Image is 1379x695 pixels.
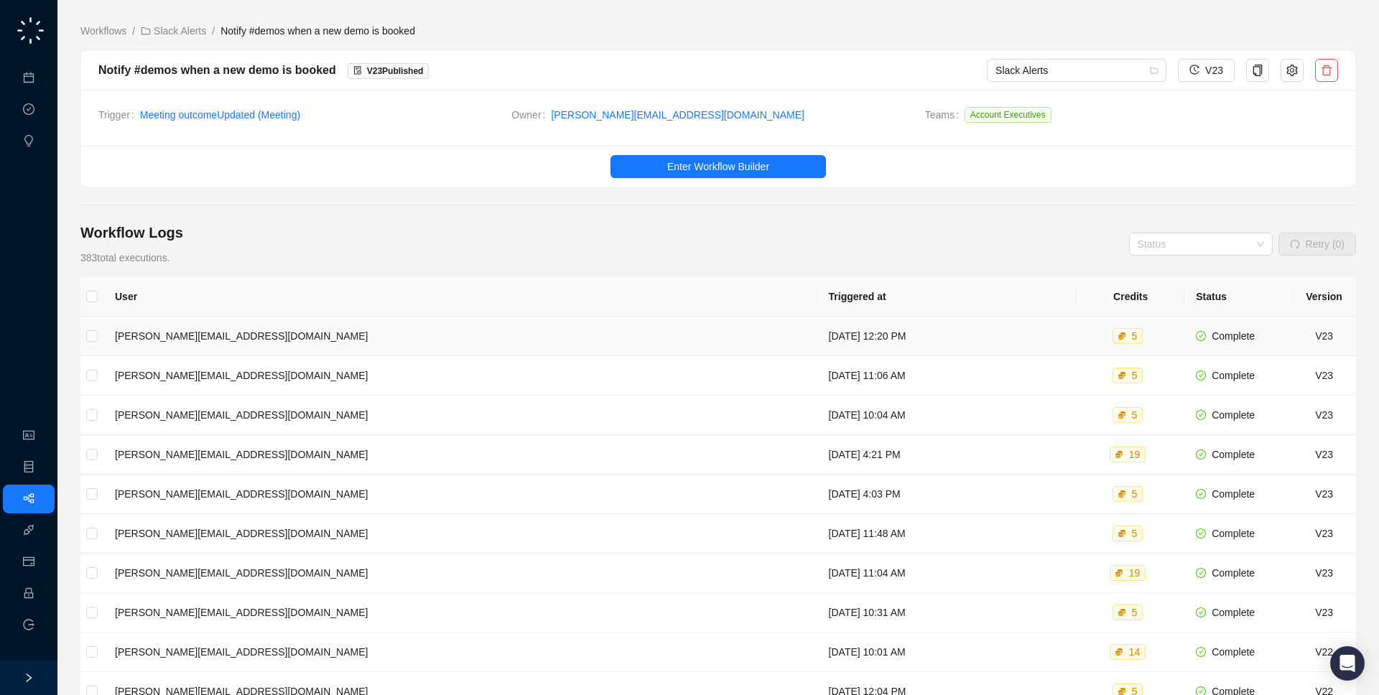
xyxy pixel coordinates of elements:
[80,252,170,263] span: 383 total executions.
[1292,277,1356,317] th: Version
[140,109,300,121] a: Meeting outcomeUpdated (Meeting)
[1252,65,1263,76] span: copy
[1212,488,1255,500] span: Complete
[817,593,1077,633] td: [DATE] 10:31 AM
[817,475,1077,514] td: [DATE] 4:03 PM
[1315,409,1333,421] span: V 23
[1315,488,1333,500] span: V 23
[1129,368,1141,383] div: 5
[1189,65,1199,75] span: history
[817,554,1077,593] td: [DATE] 11:04 AM
[1212,528,1255,539] span: Complete
[817,514,1077,554] td: [DATE] 11:48 AM
[1129,329,1141,343] div: 5
[1126,447,1143,462] div: 19
[1196,528,1206,538] span: check-circle
[1196,607,1206,617] span: check-circle
[1278,233,1356,256] button: Retry (0)
[1212,370,1255,381] span: Complete
[1292,633,1356,672] td: V22
[103,317,817,356] td: [PERSON_NAME][EMAIL_ADDRESS][DOMAIN_NAME]
[1212,646,1255,658] span: Complete
[1126,566,1143,580] div: 19
[1196,647,1206,657] span: check-circle
[367,66,424,76] span: V 23 Published
[103,514,817,554] td: [PERSON_NAME][EMAIL_ADDRESS][DOMAIN_NAME]
[1196,410,1206,420] span: check-circle
[1129,526,1141,541] div: 5
[817,277,1077,317] th: Triggered at
[1126,645,1143,659] div: 14
[1129,408,1141,422] div: 5
[1129,487,1141,501] div: 5
[132,23,135,39] li: /
[81,155,1355,178] a: Enter Workflow Builder
[103,435,817,475] td: [PERSON_NAME][EMAIL_ADDRESS][DOMAIN_NAME]
[98,107,140,123] span: Trigger
[1196,489,1206,499] span: check-circle
[212,23,215,39] li: /
[1315,607,1333,618] span: V 23
[817,317,1077,356] td: [DATE] 12:20 PM
[1321,65,1332,76] span: delete
[817,396,1077,435] td: [DATE] 10:04 AM
[1315,449,1333,460] span: V 23
[1077,277,1184,317] th: Credits
[80,223,183,243] h4: Workflow Logs
[1196,370,1206,381] span: check-circle
[551,107,804,123] a: [PERSON_NAME][EMAIL_ADDRESS][DOMAIN_NAME]
[1196,568,1206,578] span: check-circle
[220,25,415,37] span: Notify #demos when a new demo is booked
[817,633,1077,672] td: [DATE] 10:01 AM
[1196,331,1206,341] span: check-circle
[1315,370,1333,381] span: V 23
[1286,65,1298,76] span: setting
[103,554,817,593] td: [PERSON_NAME][EMAIL_ADDRESS][DOMAIN_NAME]
[1315,567,1333,579] span: V 23
[98,61,336,79] div: Notify #demos when a new demo is booked
[1315,528,1333,539] span: V 23
[1330,646,1365,681] div: Open Intercom Messenger
[103,356,817,396] td: [PERSON_NAME][EMAIL_ADDRESS][DOMAIN_NAME]
[511,107,551,123] span: Owner
[1129,605,1141,620] div: 5
[995,60,1158,81] span: Slack Alerts
[610,155,826,178] button: Enter Workflow Builder
[1212,607,1255,618] span: Complete
[965,107,1051,123] span: Account Executives
[817,435,1077,475] td: [DATE] 4:21 PM
[24,673,34,683] span: right
[1212,409,1255,421] span: Complete
[103,396,817,435] td: [PERSON_NAME][EMAIL_ADDRESS][DOMAIN_NAME]
[925,107,965,129] span: Teams
[103,633,817,672] td: [PERSON_NAME][EMAIL_ADDRESS][DOMAIN_NAME]
[1205,62,1223,78] span: V23
[1196,449,1206,460] span: check-circle
[1212,449,1255,460] span: Complete
[103,475,817,514] td: [PERSON_NAME][EMAIL_ADDRESS][DOMAIN_NAME]
[1212,330,1255,342] span: Complete
[14,14,47,47] img: logo-small-C4UdH2pc.png
[817,356,1077,396] td: [DATE] 11:06 AM
[1178,59,1235,82] button: V23
[103,593,817,633] td: [PERSON_NAME][EMAIL_ADDRESS][DOMAIN_NAME]
[103,277,817,317] th: User
[138,23,209,39] a: folder Slack Alerts
[667,159,769,174] span: Enter Workflow Builder
[1315,330,1333,342] span: V 23
[353,66,362,75] span: file-done
[78,23,129,39] a: Workflows
[23,619,34,630] span: logout
[1212,567,1255,579] span: Complete
[141,26,151,36] span: folder
[1184,277,1292,317] th: Status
